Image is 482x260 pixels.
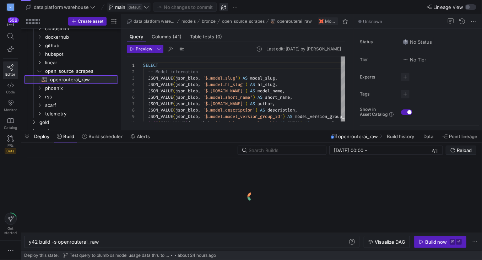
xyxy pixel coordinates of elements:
[173,94,175,100] span: (
[305,120,310,126] span: AS
[175,75,198,81] span: json_blob
[203,94,253,100] span: '$.model.short_name'
[127,69,135,75] div: 2
[401,37,434,47] button: No statusNo Status
[433,4,464,10] span: Lineage view
[24,84,118,92] div: Press SPACE to select this row.
[423,134,433,139] span: Data
[384,130,419,142] button: Build history
[457,147,472,153] span: Reload
[45,59,117,67] span: linear
[334,147,363,153] input: Start datetime
[360,39,395,44] span: Status
[238,75,240,81] span: )
[148,94,173,100] span: JSON_VALUE
[127,4,142,10] span: default
[173,34,182,39] span: (41)
[148,69,198,75] span: -- Model information
[45,67,117,75] span: open_source_scrapes
[24,33,118,41] div: Press SPACE to select this row.
[250,75,275,81] span: model_slug
[363,19,382,24] span: Unknown
[439,130,481,142] button: Point lineage
[148,120,158,126] span: CAST
[148,107,173,113] span: JSON_VALUE
[198,101,200,107] span: ,
[203,88,245,94] span: '$.[DOMAIN_NAME]'
[24,41,118,50] div: Press SPACE to select this row.
[282,114,285,119] span: )
[24,126,118,135] div: Press SPACE to select this row.
[7,143,13,147] span: PRs
[265,94,290,100] span: short_name
[115,4,125,10] span: main
[175,88,198,94] span: json_blob
[4,226,17,235] span: Get started
[24,109,118,118] div: Press SPACE to select this row.
[360,107,388,117] span: Show in Asset Catalog
[449,134,477,139] span: Point lineage
[61,251,218,260] button: Test query to plumb os model usage data thru to Looker (#115)about 24 hours ago
[215,120,275,126] span: '$.model.context_length'
[175,114,198,119] span: json_blob
[137,134,150,139] span: Alerts
[414,236,466,248] button: Build now⌘⏎
[360,75,395,80] span: Experts
[403,57,408,63] img: No tier
[403,57,426,63] span: No Tier
[178,253,216,258] span: about 24 hours ago
[210,120,213,126] span: ,
[222,19,265,24] span: open_source_scrapes
[34,4,89,10] span: data platform warehouse
[272,101,275,107] span: ,
[136,47,152,52] span: Preview
[173,75,175,81] span: (
[198,114,200,119] span: ,
[173,101,175,107] span: (
[24,75,118,84] div: Press SPACE to select this row.
[249,147,320,153] input: Search Builds
[250,101,255,107] span: AS
[50,76,110,84] span: openrouterai_raw​​​​​​​​​​
[364,236,410,248] button: Visualize DAG
[245,88,248,94] span: )
[127,62,135,69] div: 1
[369,147,415,153] input: End datetime
[79,130,126,142] button: Build scheduler
[4,125,17,130] span: Catalog
[456,239,462,245] kbd: ⏎
[3,1,18,13] a: M
[127,107,135,113] div: 8
[203,114,282,119] span: '$.model.model_version_group_id'
[68,17,107,26] button: Create asset
[127,81,135,88] div: 4
[24,92,118,101] div: Press SPACE to select this row.
[401,55,428,64] button: No tierNo Tier
[6,72,16,76] span: Editor
[269,17,314,26] button: openrouterai_raw
[287,114,292,119] span: AS
[45,42,117,50] span: github
[203,101,245,107] span: '$.[DOMAIN_NAME]'
[173,107,175,113] span: (
[203,75,238,81] span: '$.model.slug'
[127,94,135,101] div: 6
[3,97,18,115] a: Monitor
[45,110,117,118] span: telemetry
[29,239,99,245] span: y42 build -s openrouterai_raw
[312,120,347,126] span: context_length
[63,134,74,139] span: Build
[339,134,378,139] span: openrouterai_raw
[148,82,173,87] span: JSON_VALUE
[45,84,117,92] span: phoenix
[24,118,118,126] div: Press SPACE to select this row.
[125,17,177,26] button: data platform warehouse
[175,94,198,100] span: json_blob
[173,82,175,87] span: (
[325,19,337,24] span: Model
[127,88,135,94] div: 5
[200,17,217,26] button: bronze
[148,88,173,94] span: JSON_VALUE
[175,82,198,87] span: json_blob
[39,118,117,126] span: gold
